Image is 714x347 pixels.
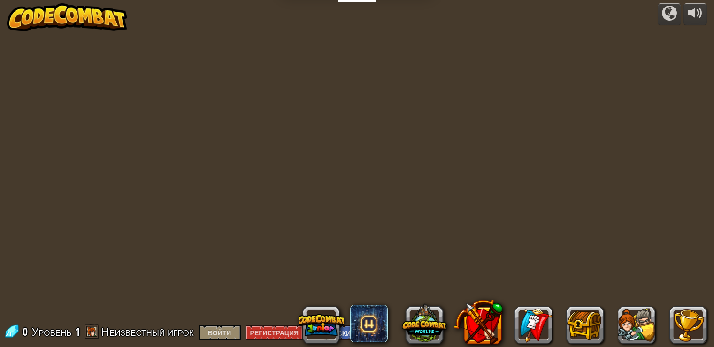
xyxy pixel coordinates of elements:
[658,3,681,25] button: Кампании
[7,3,127,31] img: CodeCombat — учитесь программировать, играя в игру
[208,328,231,337] ya-tr-span: Войти
[31,324,72,339] ya-tr-span: Уровень
[246,325,304,340] button: Регистрация
[75,324,80,339] ya-tr-span: 1
[23,324,31,339] span: 0
[101,324,194,339] ya-tr-span: Неизвестный игрок
[250,328,299,337] ya-tr-span: Регистрация
[683,3,707,25] button: Регулировать громкость
[199,325,241,340] button: Войти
